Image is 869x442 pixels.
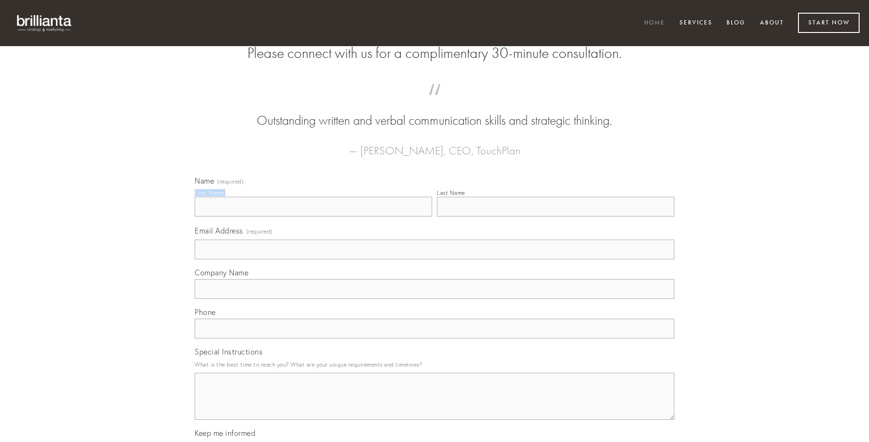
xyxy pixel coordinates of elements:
[210,93,659,112] span: “
[673,16,719,31] a: Services
[195,44,674,62] h2: Please connect with us for a complimentary 30-minute consultation.
[210,130,659,160] figcaption: — [PERSON_NAME], CEO, TouchPlan
[195,347,262,356] span: Special Instructions
[437,189,465,196] div: Last Name
[798,13,860,33] a: Start Now
[195,268,248,277] span: Company Name
[195,358,674,371] p: What is the best time to reach you? What are your unique requirements and timelines?
[246,225,273,238] span: (required)
[638,16,671,31] a: Home
[210,93,659,130] blockquote: Outstanding written and verbal communication skills and strategic thinking.
[195,307,216,317] span: Phone
[195,226,243,235] span: Email Address
[195,176,214,185] span: Name
[195,189,223,196] div: First Name
[754,16,790,31] a: About
[720,16,751,31] a: Blog
[195,428,255,438] span: Keep me informed
[9,9,80,37] img: brillianta - research, strategy, marketing
[217,179,244,185] span: (required)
